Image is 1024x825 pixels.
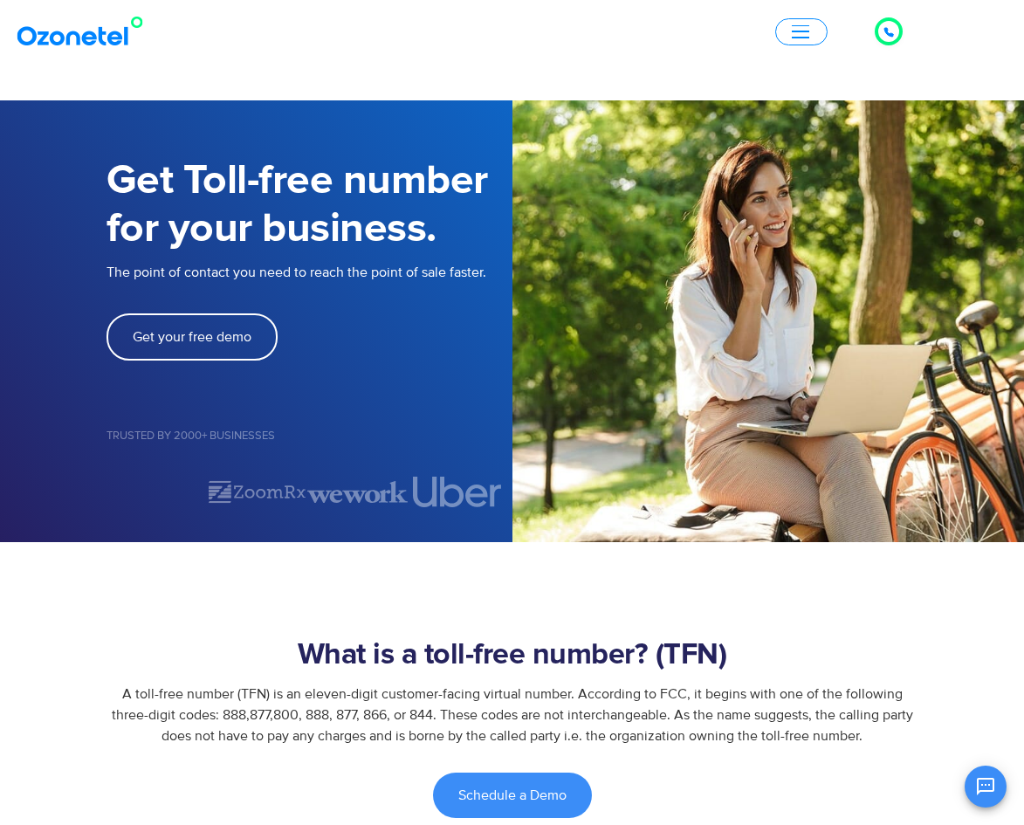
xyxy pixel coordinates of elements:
[458,788,567,802] span: Schedule a Demo
[307,477,408,507] img: wework.svg
[307,477,408,507] div: 3 of 7
[112,685,913,745] span: A toll-free number (TFN) is an eleven-digit customer-facing virtual number. According to FCC, it ...
[207,477,307,507] img: zoomrx.svg
[107,430,508,442] h5: Trusted by 2000+ Businesses
[107,481,207,502] div: 1 of 7
[408,477,508,507] div: 4 of 7
[133,330,251,344] span: Get your free demo
[965,766,1007,808] button: Open chat
[433,773,592,818] a: Schedule a Demo
[107,313,278,361] a: Get your free demo
[107,262,508,283] p: The point of contact you need to reach the point of sale faster.
[107,477,508,507] div: Image Carousel
[413,477,502,507] img: uber.svg
[207,477,307,507] div: 2 of 7
[107,157,508,253] h1: Get Toll-free number for your business.
[107,638,918,673] h2: What is a toll-free number? (TFN)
